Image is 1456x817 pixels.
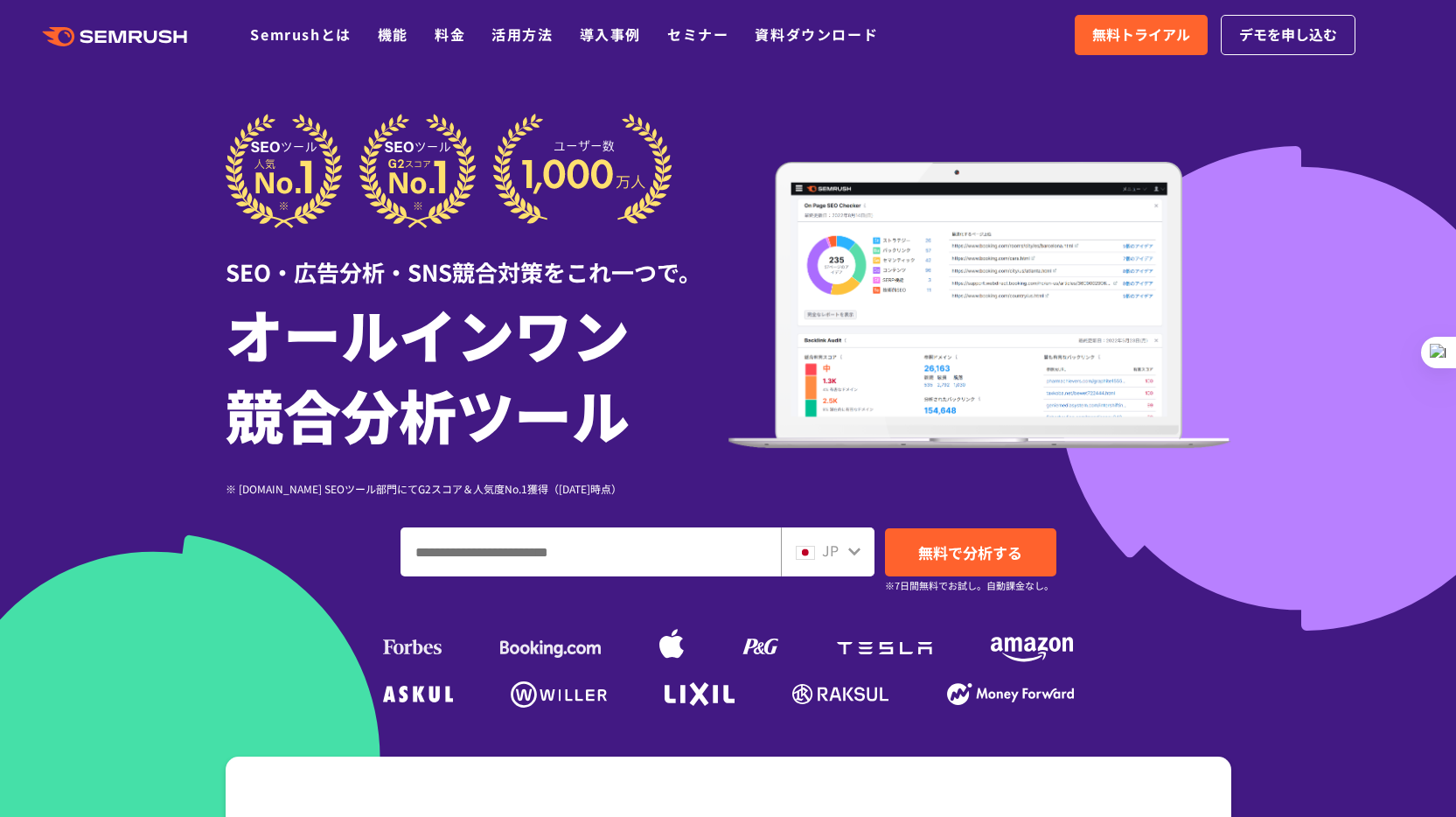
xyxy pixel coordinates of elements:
[580,24,641,45] a: 導入事例
[435,24,465,45] a: 料金
[885,528,1056,576] a: 無料で分析する
[1092,24,1190,46] span: 無料トライアル
[1221,15,1355,55] a: デモを申し込む
[378,24,408,45] a: 機能
[250,24,351,45] a: Semrushとは
[226,228,728,289] div: SEO・広告分析・SNS競合対策をこれ一つで。
[755,24,878,45] a: 資料ダウンロード
[918,541,1022,563] span: 無料で分析する
[822,540,839,561] span: JP
[1075,15,1208,55] a: 無料トライアル
[667,24,728,45] a: セミナー
[226,293,728,454] h1: オールインワン 競合分析ツール
[885,577,1054,594] small: ※7日間無料でお試し。自動課金なし。
[401,528,780,576] input: ドメイン、キーワードまたはURLを入力してください
[226,480,728,497] div: ※ [DOMAIN_NAME] SEOツール部門にてG2スコア＆人気度No.1獲得（[DATE]時点）
[1239,24,1337,46] span: デモを申し込む
[491,24,553,45] a: 活用方法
